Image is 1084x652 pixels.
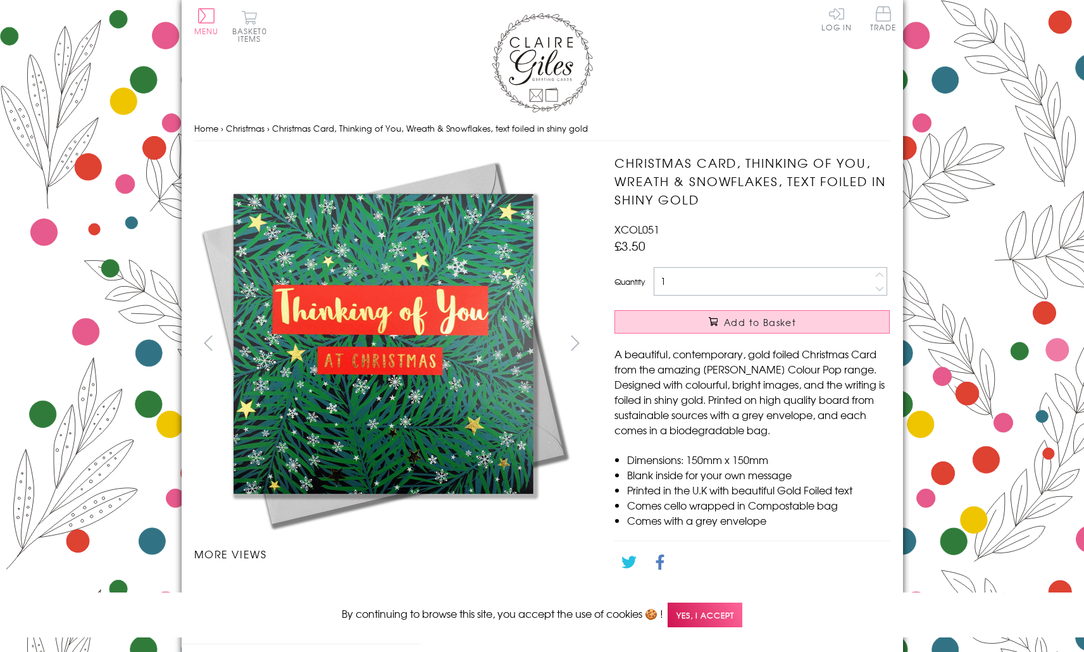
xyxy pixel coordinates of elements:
li: Dimensions: 150mm x 150mm [627,452,890,467]
ul: Carousel Pagination [194,574,590,602]
button: Menu [194,8,219,35]
label: Quantity [614,276,645,287]
img: Christmas Card, Thinking of You, Wreath & Snowflakes, text foiled in shiny gold [441,589,442,590]
span: Menu [194,25,219,37]
span: Yes, I accept [668,603,742,627]
nav: breadcrumbs [194,116,890,142]
img: Christmas Card, Thinking of You, Wreath & Snowflakes, text foiled in shiny gold [589,154,969,534]
li: Carousel Page 4 [490,574,589,602]
li: Blank inside for your own message [627,467,890,482]
span: › [221,122,223,134]
button: Basket0 items [232,10,267,42]
button: prev [194,329,223,357]
a: Log In [821,6,852,31]
li: Carousel Page 2 [293,574,392,602]
img: Claire Giles Greetings Cards [492,13,593,113]
li: Carousel Page 1 (Current Slide) [194,574,293,602]
span: Trade [870,6,897,31]
img: Christmas Card, Thinking of You, Wreath & Snowflakes, text foiled in shiny gold [342,589,342,590]
button: Add to Basket [614,310,890,334]
span: 0 items [238,25,267,44]
h3: More views [194,546,590,561]
span: Christmas Card, Thinking of You, Wreath & Snowflakes, text foiled in shiny gold [272,122,588,134]
span: XCOL051 [614,222,659,237]
li: Printed in the U.K with beautiful Gold Foiled text [627,482,890,498]
span: £3.50 [614,237,645,254]
h1: Christmas Card, Thinking of You, Wreath & Snowflakes, text foiled in shiny gold [614,154,890,208]
a: Go back to the collection [625,589,748,604]
li: Comes cello wrapped in Compostable bag [627,498,890,513]
li: Carousel Page 3 [392,574,490,602]
li: Comes with a grey envelope [627,513,890,528]
span: › [267,122,270,134]
p: A beautiful, contemporary, gold foiled Christmas Card from the amazing [PERSON_NAME] Colour Pop r... [614,346,890,437]
img: Christmas Card, Thinking of You, Wreath & Snowflakes, text foiled in shiny gold [243,589,244,590]
a: Home [194,122,218,134]
a: Christmas [226,122,265,134]
img: Christmas Card, Thinking of You, Wreath & Snowflakes, text foiled in shiny gold [540,589,540,590]
span: Add to Basket [724,316,796,329]
a: Trade [870,6,897,34]
img: Christmas Card, Thinking of You, Wreath & Snowflakes, text foiled in shiny gold [194,154,573,534]
button: next [561,329,589,357]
